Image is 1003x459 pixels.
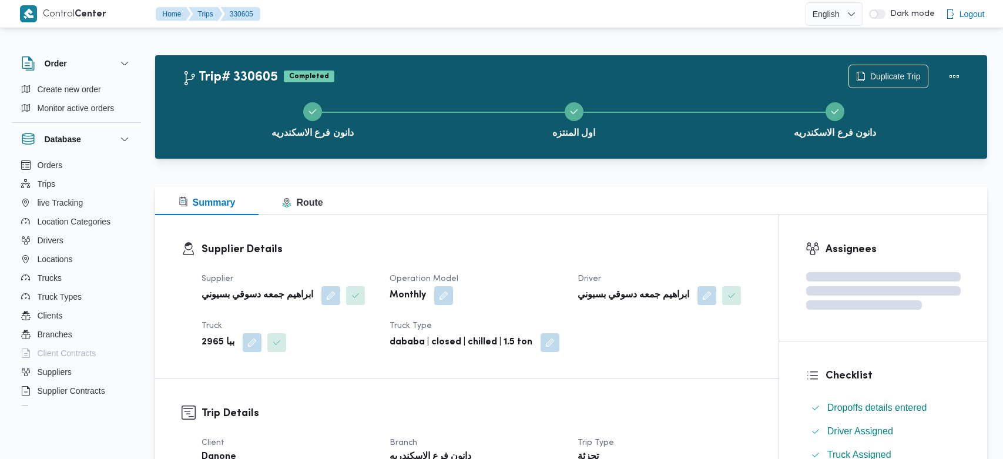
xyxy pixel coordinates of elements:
[390,439,417,447] span: Branch
[21,132,132,146] button: Database
[578,439,614,447] span: Trip Type
[16,212,136,231] button: Location Categories
[16,325,136,344] button: Branches
[942,65,966,88] button: Actions
[38,384,105,398] span: Supplier Contracts
[38,346,96,360] span: Client Contracts
[289,73,329,80] b: Completed
[16,363,136,381] button: Suppliers
[308,107,317,116] svg: Step 1 is complete
[16,231,136,250] button: Drivers
[38,196,83,210] span: live Tracking
[830,107,840,116] svg: Step 3 is complete
[202,322,222,330] span: Truck
[16,80,136,99] button: Create new order
[390,275,458,283] span: Operation Model
[941,2,989,26] button: Logout
[38,101,115,115] span: Monitor active orders
[578,289,689,303] b: ابراهيم جمعه دسوقي بسبوني
[16,175,136,193] button: Trips
[220,7,260,21] button: 330605
[552,126,595,140] span: اول المنتزه
[38,309,63,323] span: Clients
[16,344,136,363] button: Client Contracts
[284,71,334,82] span: Completed
[38,177,56,191] span: Trips
[16,381,136,400] button: Supplier Contracts
[870,69,921,83] span: Duplicate Trip
[156,7,191,21] button: Home
[38,233,63,247] span: Drivers
[38,82,101,96] span: Create new order
[16,156,136,175] button: Orders
[578,275,601,283] span: Driver
[45,56,67,71] h3: Order
[202,406,752,421] h3: Trip Details
[182,88,444,149] button: دانون فرع الاسكندريه
[794,126,876,140] span: دانون فرع الاسكندريه
[569,107,579,116] svg: Step 2 is complete
[182,70,278,85] h2: Trip# 330605
[848,65,928,88] button: Duplicate Trip
[38,158,63,172] span: Orders
[827,401,927,415] span: Dropoffs details entered
[885,9,935,19] span: Dark mode
[827,403,927,413] span: Dropoffs details entered
[826,242,961,257] h3: Assignees
[202,275,233,283] span: Supplier
[38,403,67,417] span: Devices
[202,242,752,257] h3: Supplier Details
[45,132,81,146] h3: Database
[282,197,323,207] span: Route
[390,336,532,350] b: dababa | closed | chilled | 1.5 ton
[271,126,354,140] span: دانون فرع الاسكندريه
[826,368,961,384] h3: Checklist
[179,197,236,207] span: Summary
[12,156,141,410] div: Database
[38,365,72,379] span: Suppliers
[827,424,893,438] span: Driver Assigned
[16,400,136,419] button: Devices
[38,215,111,229] span: Location Categories
[38,327,72,341] span: Branches
[390,289,426,303] b: Monthly
[16,250,136,269] button: Locations
[443,88,705,149] button: اول المنتزه
[705,88,966,149] button: دانون فرع الاسكندريه
[16,306,136,325] button: Clients
[16,193,136,212] button: live Tracking
[202,336,234,350] b: 2965 ببا
[38,290,82,304] span: Truck Types
[16,99,136,118] button: Monitor active orders
[38,271,62,285] span: Trucks
[202,439,224,447] span: Client
[827,426,893,436] span: Driver Assigned
[21,56,132,71] button: Order
[806,422,961,441] button: Driver Assigned
[16,287,136,306] button: Truck Types
[202,289,313,303] b: ابراهيم جمعه دسوقي بسيوني
[38,252,73,266] span: Locations
[16,269,136,287] button: Trucks
[12,80,141,122] div: Order
[189,7,223,21] button: Trips
[75,10,106,19] b: Center
[806,398,961,417] button: Dropoffs details entered
[20,5,37,22] img: X8yXhbKr1z7QwAAAABJRU5ErkJggg==
[390,322,432,330] span: Truck Type
[960,7,985,21] span: Logout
